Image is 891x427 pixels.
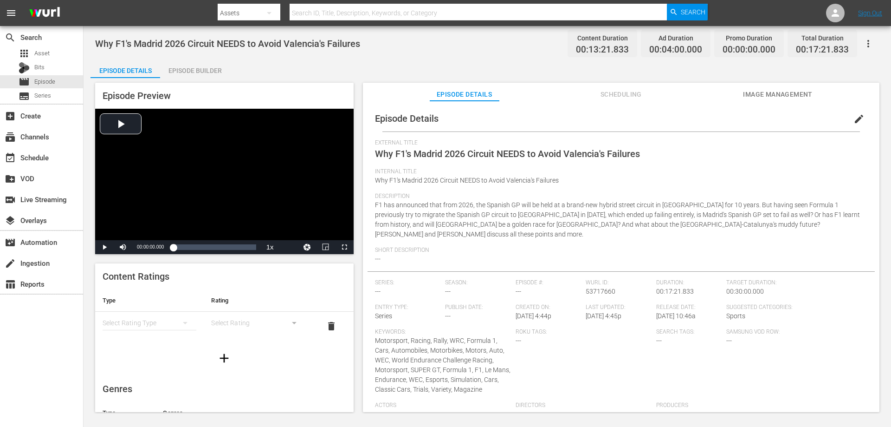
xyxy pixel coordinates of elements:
[155,402,324,424] th: Genres
[375,288,381,295] span: ---
[34,49,50,58] span: Asset
[375,113,439,124] span: Episode Details
[796,32,849,45] div: Total Duration
[375,139,863,147] span: External Title
[516,410,521,418] span: ---
[90,59,160,82] div: Episode Details
[726,328,792,336] span: Samsung VOD Row:
[375,148,640,159] span: Why F1's Madrid 2026 Circuit NEEDS to Avoid Valencia's Failures
[796,45,849,55] span: 00:17:21.833
[34,63,45,72] span: Bits
[586,304,652,311] span: Last Updated:
[5,215,16,226] span: Overlays
[375,337,510,393] span: Motorsport, Racing, Rally, WRC, Formula 1, Cars, Automobiles, Motorbikes, Motors, Auto, WEC, Worl...
[103,271,169,282] span: Content Ratings
[656,279,722,287] span: Duration:
[586,89,656,100] span: Scheduling
[34,77,55,86] span: Episode
[95,240,114,254] button: Play
[375,177,559,184] span: Why F1's Madrid 2026 Circuit NEEDS to Avoid Valencia's Failures
[5,131,16,143] span: Channels
[726,312,745,320] span: Sports
[103,90,171,101] span: Episode Preview
[375,279,441,287] span: Series:
[95,109,354,254] div: Video Player
[160,59,230,82] div: Episode Builder
[516,402,652,409] span: Directors
[6,7,17,19] span: menu
[726,288,764,295] span: 00:30:00.000
[375,255,381,263] span: ---
[95,402,155,424] th: Type
[5,111,16,122] span: Create
[743,89,813,100] span: Image Management
[853,113,865,125] span: edit
[516,304,581,311] span: Created On:
[576,32,629,45] div: Content Duration
[667,4,708,20] button: Search
[298,240,316,254] button: Jump To Time
[375,402,511,409] span: Actors
[95,38,360,49] span: Why F1's Madrid 2026 Circuit NEEDS to Avoid Valencia's Failures
[320,315,342,337] button: delete
[586,288,615,295] span: 53717660
[375,168,863,176] span: Internal Title
[656,410,662,418] span: ---
[114,240,132,254] button: Mute
[516,337,521,344] span: ---
[261,240,279,254] button: Playback Rate
[22,2,67,24] img: ans4CAIJ8jUAAAAAAAAAAAAAAAAAAAAAAAAgQb4GAAAAAAAAAAAAAAAAAAAAAAAAJMjXAAAAAAAAAAAAAAAAAAAAAAAAgAT5G...
[5,194,16,205] span: Live Streaming
[726,279,862,287] span: Target Duration:
[375,247,863,254] span: Short Description
[375,410,381,418] span: ---
[858,9,882,17] a: Sign Out
[445,304,511,311] span: Publish Date:
[5,32,16,43] span: Search
[5,152,16,164] span: Schedule
[516,288,521,295] span: ---
[445,312,451,320] span: ---
[656,312,696,320] span: [DATE] 10:46a
[19,48,30,59] span: Asset
[316,240,335,254] button: Picture-in-Picture
[723,45,775,55] span: 00:00:00.000
[5,279,16,290] span: Reports
[681,4,705,20] span: Search
[649,32,702,45] div: Ad Duration
[586,312,621,320] span: [DATE] 4:45p
[375,193,863,200] span: Description
[326,321,337,332] span: delete
[5,237,16,248] span: Automation
[19,91,30,102] span: Series
[445,288,451,295] span: ---
[516,312,551,320] span: [DATE] 4:44p
[656,328,722,336] span: Search Tags:
[576,45,629,55] span: 00:13:21.833
[95,289,204,312] th: Type
[90,59,160,78] button: Episode Details
[19,76,30,87] span: Episode
[726,304,862,311] span: Suggested Categories:
[375,201,860,238] span: F1 has announced that from 2026, the Spanish GP will be held at a brand-new hybrid street circuit...
[445,279,511,287] span: Season:
[726,337,732,344] span: ---
[19,62,30,73] div: Bits
[656,402,792,409] span: Producers
[430,89,499,100] span: Episode Details
[5,258,16,269] span: Ingestion
[723,32,775,45] div: Promo Duration
[656,304,722,311] span: Release Date:
[516,279,581,287] span: Episode #:
[375,304,441,311] span: Entry Type:
[103,383,132,394] span: Genres
[656,337,662,344] span: ---
[649,45,702,55] span: 00:04:00.000
[516,328,652,336] span: Roku Tags:
[335,240,354,254] button: Fullscreen
[586,279,652,287] span: Wurl ID:
[204,289,312,312] th: Rating
[173,244,256,250] div: Progress Bar
[656,288,694,295] span: 00:17:21.833
[375,312,392,320] span: Series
